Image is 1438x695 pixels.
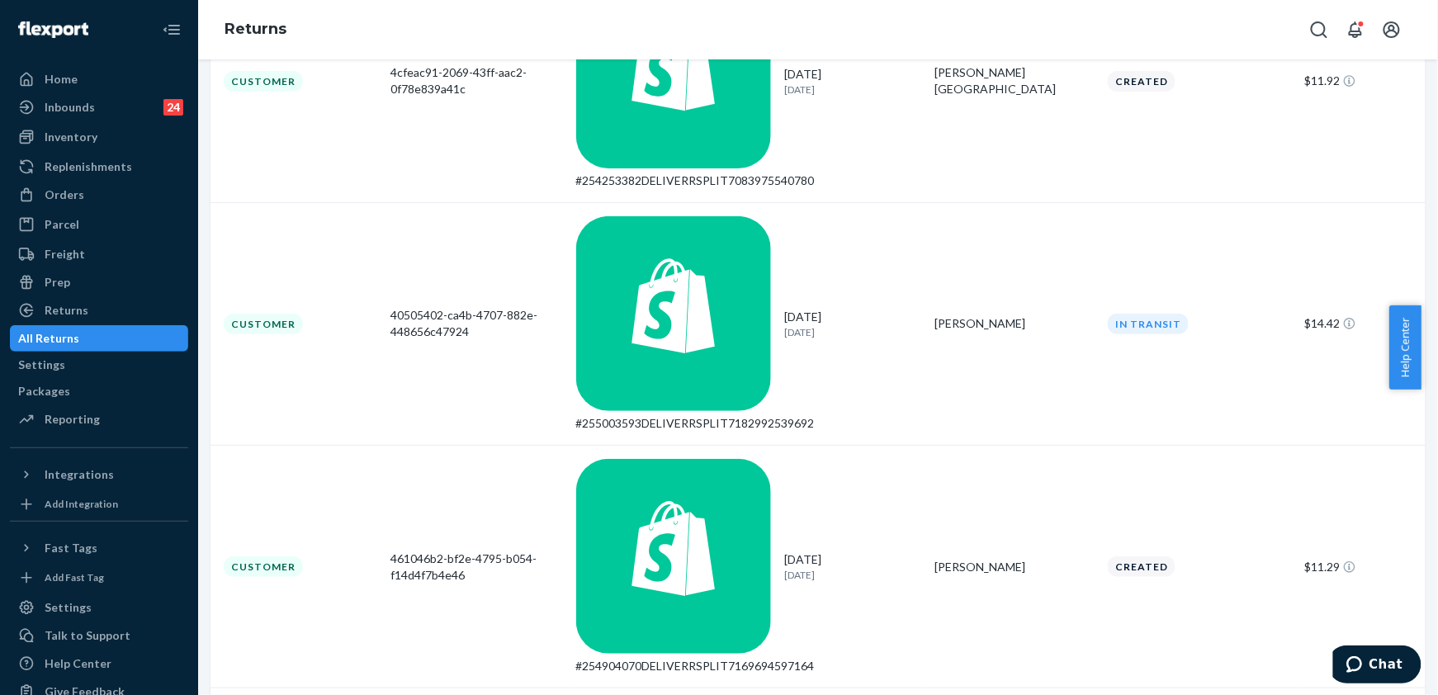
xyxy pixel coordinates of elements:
[163,99,183,116] div: 24
[45,129,97,145] div: Inventory
[45,655,111,672] div: Help Center
[934,559,1095,575] div: [PERSON_NAME]
[10,494,188,514] a: Add Integration
[45,411,100,428] div: Reporting
[10,211,188,238] a: Parcel
[1108,71,1175,92] div: Created
[225,20,286,38] a: Returns
[1108,556,1175,577] div: Created
[10,622,188,649] button: Talk to Support
[45,246,85,262] div: Freight
[18,383,70,400] div: Packages
[10,94,188,121] a: Inbounds24
[784,325,921,339] p: [DATE]
[45,99,95,116] div: Inbounds
[784,568,921,582] p: [DATE]
[1298,446,1426,688] td: $11.29
[10,352,188,378] a: Settings
[934,315,1095,332] div: [PERSON_NAME]
[45,599,92,616] div: Settings
[10,182,188,208] a: Orders
[18,21,88,38] img: Flexport logo
[45,627,130,644] div: Talk to Support
[1333,645,1421,687] iframe: Opens a widget where you can chat to one of our agents
[224,556,303,577] div: Customer
[10,124,188,150] a: Inventory
[45,497,118,511] div: Add Integration
[45,302,88,319] div: Returns
[1108,314,1189,334] div: In Transit
[10,594,188,621] a: Settings
[224,314,303,334] div: Customer
[576,658,771,674] div: #254904070DELIVERRSPLIT7169694597164
[10,241,188,267] a: Freight
[1339,13,1372,46] button: Open notifications
[10,535,188,561] button: Fast Tags
[10,378,188,404] a: Packages
[45,71,78,87] div: Home
[155,13,188,46] button: Close Navigation
[10,461,188,488] button: Integrations
[784,83,921,97] p: [DATE]
[10,269,188,295] a: Prep
[45,274,70,291] div: Prep
[934,64,1095,97] div: [PERSON_NAME][GEOGRAPHIC_DATA]
[45,187,84,203] div: Orders
[390,64,562,97] div: 4cfeac91-2069-43ff-aac2-0f78e839a41c
[45,570,104,584] div: Add Fast Tag
[390,551,562,584] div: 461046b2-bf2e-4795-b054-f14d4f7b4e46
[784,551,921,582] div: [DATE]
[10,325,188,352] a: All Returns
[1298,202,1426,445] td: $14.42
[224,71,303,92] div: Customer
[390,307,562,340] div: 40505402-ca4b-4707-882e-448656c47924
[45,540,97,556] div: Fast Tags
[10,650,188,677] a: Help Center
[18,330,79,347] div: All Returns
[10,297,188,324] a: Returns
[576,415,771,432] div: #255003593DELIVERRSPLIT7182992539692
[1389,305,1421,390] button: Help Center
[1303,13,1336,46] button: Open Search Box
[1375,13,1408,46] button: Open account menu
[45,216,79,233] div: Parcel
[10,406,188,433] a: Reporting
[10,568,188,588] a: Add Fast Tag
[784,309,921,339] div: [DATE]
[45,466,114,483] div: Integrations
[784,66,921,97] div: [DATE]
[45,158,132,175] div: Replenishments
[10,66,188,92] a: Home
[18,357,65,373] div: Settings
[576,173,771,189] div: #254253382DELIVERRSPLIT7083975540780
[10,154,188,180] a: Replenishments
[211,6,300,54] ol: breadcrumbs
